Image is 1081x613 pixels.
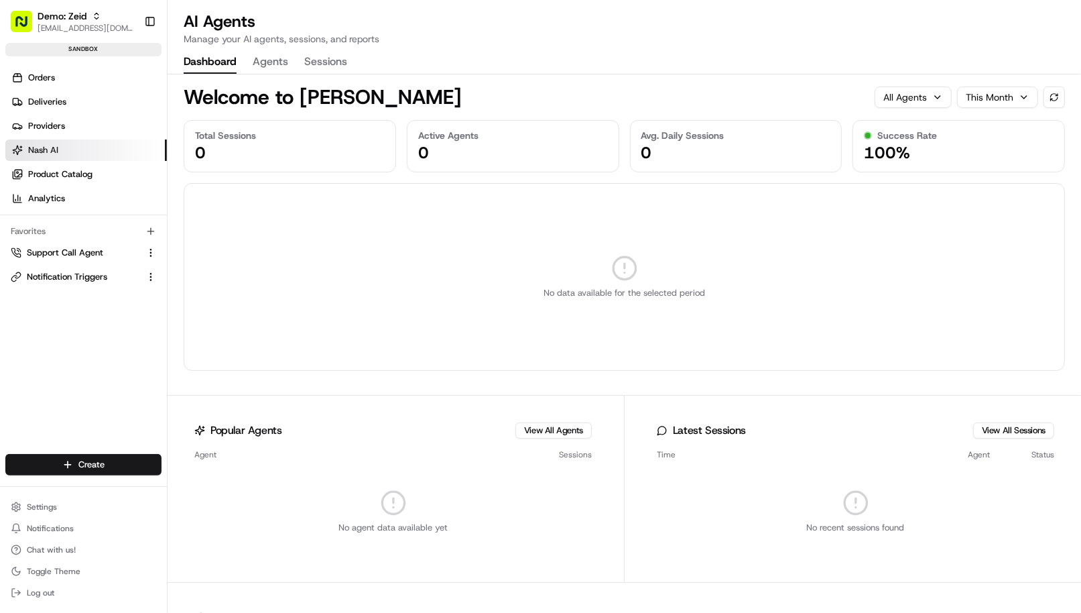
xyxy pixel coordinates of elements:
a: Deliveries [5,91,167,113]
p: Manage your AI agents, sessions, and reports [184,32,379,46]
a: View All Sessions [982,425,1045,437]
img: 1736555255976-a54dd68f-1ca7-489b-9aae-adbdc363a1c4 [13,127,38,152]
a: Product Catalog [5,164,167,185]
a: 📗Knowledge Base [8,188,108,213]
a: Notification Triggers [11,271,140,283]
span: Knowledge Base [27,194,103,207]
button: [EMAIL_ADDRESS][DOMAIN_NAME] [38,23,133,34]
button: View All Agents [515,423,592,439]
h1: AI Agents [184,11,379,32]
div: Favorites [5,221,162,242]
h1: Welcome to [PERSON_NAME] [184,85,462,109]
span: Toggle Theme [27,566,80,577]
span: Analytics [28,192,65,205]
span: Settings [27,502,57,512]
a: View All Agents [524,425,583,437]
button: Sessions [304,51,347,74]
span: This Month [966,91,1013,104]
span: All Agents [883,91,927,104]
div: Time [657,449,774,460]
div: Sessions [525,449,592,460]
span: API Documentation [127,194,215,207]
button: Log out [5,583,162,602]
a: Support Call Agent [11,247,140,259]
div: Agent [194,449,514,460]
a: Providers [5,115,167,137]
span: Success Rate [877,129,937,142]
a: Analytics [5,188,167,209]
span: 0 [641,142,652,164]
span: Support Call Agent [27,247,103,259]
button: Create [5,454,162,476]
span: Active Agents [418,129,479,142]
h3: Popular Agents [210,425,281,436]
span: Nash AI [28,144,58,156]
span: 0 [195,142,206,164]
div: Agent [785,449,990,460]
button: Chat with us! [5,541,162,559]
span: Create [78,459,105,471]
span: Notifications [27,523,74,534]
button: Demo: Zeid[EMAIL_ADDRESS][DOMAIN_NAME] [5,5,139,38]
span: Avg. Daily Sessions [641,129,724,142]
input: Clear [35,86,221,100]
span: Total Sessions [195,129,256,142]
button: Notification Triggers [5,266,162,288]
span: Providers [28,120,65,132]
a: Orders [5,67,167,89]
div: 📗 [13,195,24,206]
p: No data available for the selected period [544,287,705,299]
a: Nash AI [5,140,167,161]
a: 💻API Documentation [108,188,220,213]
button: Agents [253,51,288,74]
div: Start new chat [46,127,220,141]
span: Chat with us! [27,545,76,555]
span: Deliveries [28,96,66,108]
span: Log out [27,588,54,598]
button: Dashboard [184,51,237,74]
div: sandbox [5,43,162,56]
span: Product Catalog [28,168,92,180]
button: Demo: Zeid [38,9,86,23]
h3: Latest Sessions [673,425,746,436]
span: Orders [28,72,55,84]
p: No agent data available yet [338,522,448,534]
p: Welcome 👋 [13,53,244,74]
span: 100% [864,142,910,164]
span: Pylon [133,227,162,237]
button: View All Sessions [973,423,1054,439]
button: Refresh data [1043,87,1065,108]
div: Status [1001,449,1054,460]
span: Notification Triggers [27,271,107,283]
button: Start new chat [228,131,244,148]
div: We're available if you need us! [46,141,170,152]
img: Nash [13,13,40,40]
a: Powered byPylon [94,226,162,237]
button: Support Call Agent [5,242,162,264]
p: No recent sessions found [807,522,905,534]
button: All Agents [875,87,952,108]
div: 💻 [113,195,124,206]
button: Notifications [5,519,162,538]
button: Settings [5,498,162,516]
button: Toggle Theme [5,562,162,581]
span: 0 [418,142,429,164]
